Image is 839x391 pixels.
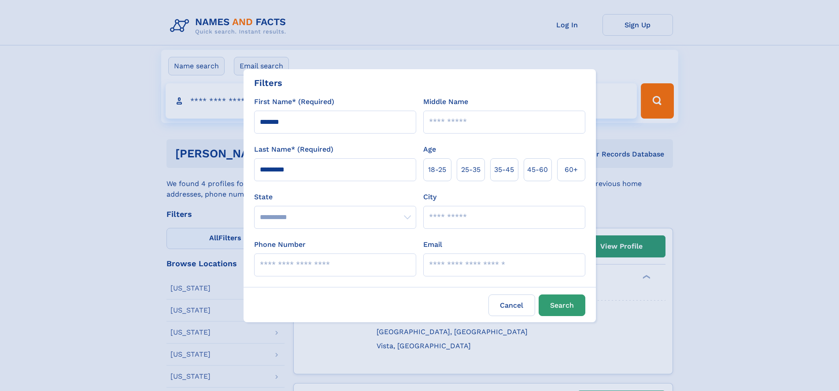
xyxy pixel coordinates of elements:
[423,97,468,107] label: Middle Name
[527,164,548,175] span: 45‑60
[254,76,282,89] div: Filters
[461,164,480,175] span: 25‑35
[254,97,334,107] label: First Name* (Required)
[423,239,442,250] label: Email
[423,192,436,202] label: City
[565,164,578,175] span: 60+
[494,164,514,175] span: 35‑45
[254,239,306,250] label: Phone Number
[254,192,416,202] label: State
[254,144,333,155] label: Last Name* (Required)
[488,294,535,316] label: Cancel
[428,164,446,175] span: 18‑25
[539,294,585,316] button: Search
[423,144,436,155] label: Age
